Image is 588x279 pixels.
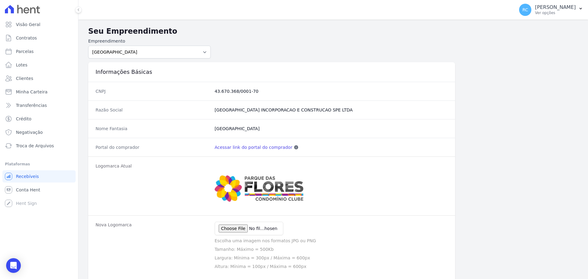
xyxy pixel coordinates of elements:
span: Transferências [16,102,47,108]
a: Visão Geral [2,18,76,31]
a: Troca de Arquivos [2,140,76,152]
a: Contratos [2,32,76,44]
a: Lotes [2,59,76,71]
a: Acessar link do portal do comprador [215,144,292,150]
a: Crédito [2,113,76,125]
span: Recebíveis [16,173,39,179]
img: Captura%20de%20tela%202025-06-03%20144200.jpg [215,163,313,209]
a: Parcelas [2,45,76,58]
p: Largura: Mínima = 300px / Máxima = 600px [215,255,448,261]
span: Contratos [16,35,37,41]
a: Minha Carteira [2,86,76,98]
a: Negativação [2,126,76,138]
dt: CNPJ [96,88,210,94]
a: Recebíveis [2,170,76,183]
dd: [GEOGRAPHIC_DATA] [215,126,448,132]
span: Troca de Arquivos [16,143,54,149]
p: Tamanho: Máximo = 500Kb [215,246,448,252]
dt: Nova Logomarca [96,222,210,270]
h2: Seu Empreendimento [88,26,578,37]
dt: Nome Fantasia [96,126,210,132]
a: Conta Hent [2,184,76,196]
p: Escolha uma imagem nos formatos JPG ou PNG [215,238,448,244]
span: Crédito [16,116,32,122]
h3: Informações Básicas [96,68,448,76]
span: Minha Carteira [16,89,47,95]
div: Open Intercom Messenger [6,258,21,273]
dt: Razão Social [96,107,210,113]
p: Ver opções [535,10,576,15]
span: Parcelas [16,48,34,55]
span: Negativação [16,129,43,135]
dt: Logomarca Atual [96,163,210,209]
span: Visão Geral [16,21,40,28]
span: Conta Hent [16,187,40,193]
p: [PERSON_NAME] [535,4,576,10]
p: Altura: Mínima = 100px / Máxima = 600px [215,263,448,270]
a: Transferências [2,99,76,111]
a: Clientes [2,72,76,85]
dd: [GEOGRAPHIC_DATA] INCORPORACAO E CONSTRUCAO SPE LTDA [215,107,448,113]
span: RC [522,8,528,12]
span: Lotes [16,62,28,68]
dt: Portal do comprador [96,144,210,150]
span: Clientes [16,75,33,81]
dd: 43.670.368/0001-70 [215,88,448,94]
div: Plataformas [5,160,73,168]
button: RC [PERSON_NAME] Ver opções [514,1,588,18]
label: Empreendimento [88,38,211,44]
